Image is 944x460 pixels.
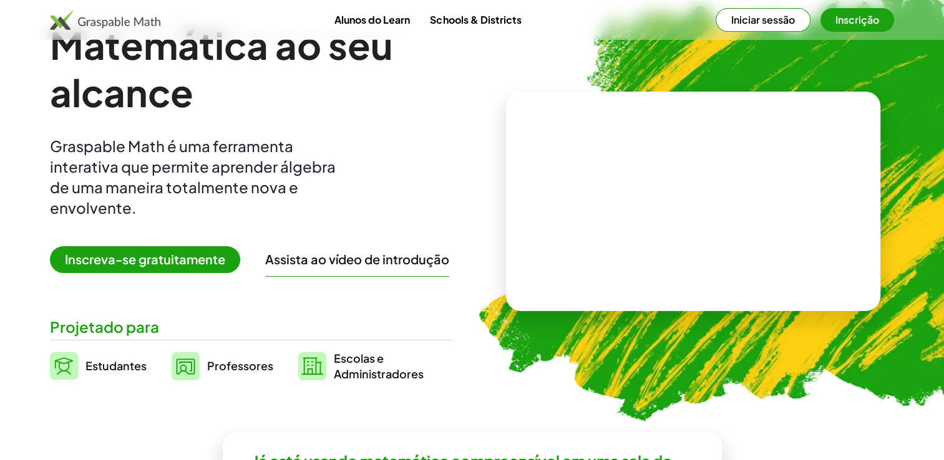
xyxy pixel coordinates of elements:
a: Professores [172,350,273,381]
video: What is this? This is dynamic math notation. Dynamic math notation plays a central role in how Gr... [600,155,787,248]
a: Estudantes [50,350,147,381]
img: svg%3e [298,352,326,380]
h1: Matemática ao seu alcance [50,21,447,116]
span: Estudantes [85,358,147,373]
img: svg%3e [50,352,78,380]
a: Alunos do Learn [324,8,420,31]
button: Assista ao vídeo de introdução [265,251,449,267]
img: svg%3e [172,352,200,380]
div: Graspable Math é uma ferramenta interativa que permite aprender álgebra de uma maneira totalmente... [50,136,349,218]
span: Professores [207,358,273,373]
span: Inscreva-se gratuitamente [50,246,240,273]
button: Inscrição [820,8,894,32]
button: Iniciar sessão [716,8,810,32]
a: Schools & Districts [420,8,531,31]
div: Projetado para [50,317,452,337]
span: Escolas e Administradores [334,350,424,381]
a: Escolas eAdministradores [298,350,424,381]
